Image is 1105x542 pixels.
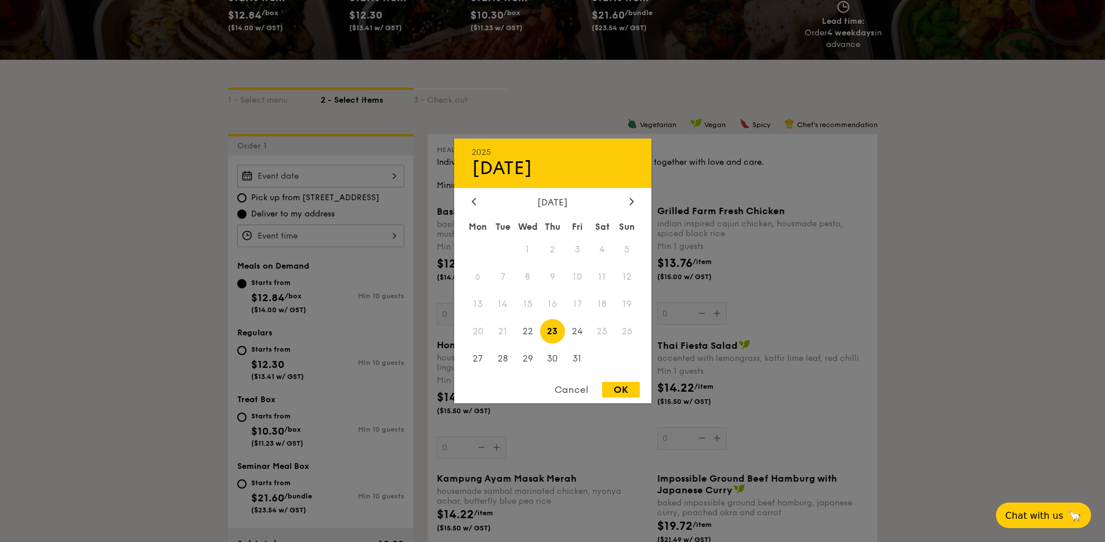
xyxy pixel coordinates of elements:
[490,319,515,344] span: 21
[590,319,615,344] span: 25
[490,292,515,317] span: 14
[466,265,491,290] span: 6
[615,265,640,290] span: 12
[602,382,640,398] div: OK
[466,319,491,344] span: 20
[540,292,565,317] span: 16
[1068,509,1082,522] span: 🦙
[1005,510,1063,521] span: Chat with us
[540,346,565,371] span: 30
[540,216,565,237] div: Thu
[515,216,540,237] div: Wed
[540,237,565,262] span: 2
[590,216,615,237] div: Sat
[615,292,640,317] span: 19
[472,157,634,179] div: [DATE]
[515,237,540,262] span: 1
[565,319,590,344] span: 24
[472,147,634,157] div: 2025
[565,346,590,371] span: 31
[615,237,640,262] span: 5
[515,265,540,290] span: 8
[615,319,640,344] span: 26
[565,292,590,317] span: 17
[996,503,1091,528] button: Chat with us🦙
[615,216,640,237] div: Sun
[565,237,590,262] span: 3
[515,292,540,317] span: 15
[565,216,590,237] div: Fri
[472,197,634,208] div: [DATE]
[466,292,491,317] span: 13
[590,292,615,317] span: 18
[543,382,600,398] div: Cancel
[590,265,615,290] span: 11
[466,346,491,371] span: 27
[515,346,540,371] span: 29
[590,237,615,262] span: 4
[540,265,565,290] span: 9
[565,265,590,290] span: 10
[490,265,515,290] span: 7
[515,319,540,344] span: 22
[540,319,565,344] span: 23
[490,216,515,237] div: Tue
[466,216,491,237] div: Mon
[490,346,515,371] span: 28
